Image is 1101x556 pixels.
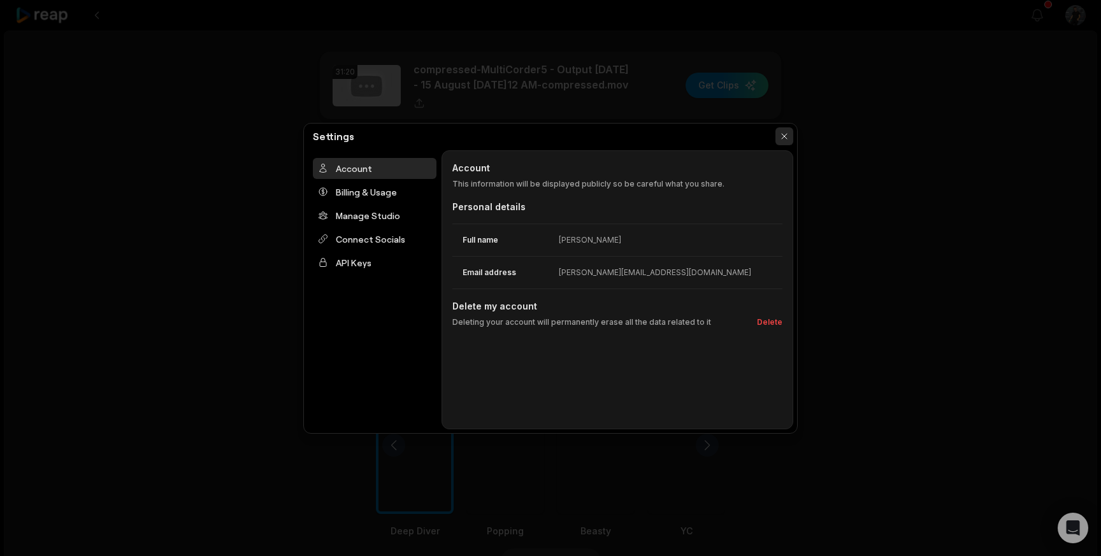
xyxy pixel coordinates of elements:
dt: Full name [452,234,559,246]
div: Personal details [452,200,782,213]
div: [PERSON_NAME][EMAIL_ADDRESS][DOMAIN_NAME] [559,267,751,278]
p: Deleting your account will permanently erase all the data related to it [452,317,711,328]
dt: Email address [452,267,559,278]
div: [PERSON_NAME] [559,234,621,246]
p: This information will be displayed publicly so be careful what you share. [452,178,782,190]
div: Manage Studio [313,205,436,226]
h2: Delete my account [452,299,782,313]
button: Delete [752,317,782,328]
div: Connect Socials [313,229,436,250]
div: API Keys [313,252,436,273]
div: Account [313,158,436,179]
div: Billing & Usage [313,182,436,203]
h2: Account [452,161,782,175]
h2: Settings [308,129,359,144]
